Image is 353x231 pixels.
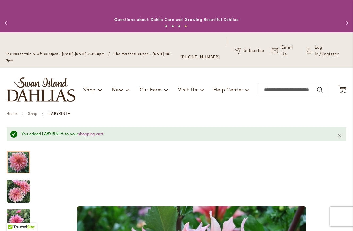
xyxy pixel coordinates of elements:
[165,25,167,27] button: 1 of 4
[112,86,123,93] span: New
[7,77,75,102] a: store logo
[178,25,180,27] button: 3 of 4
[307,44,347,57] a: Log In/Register
[83,86,96,93] span: Shop
[7,173,37,203] div: Labyrinth
[315,44,347,57] span: Log In/Register
[6,52,140,56] span: The Mercantile & Office Open - [DATE]-[DATE] 9-4:30pm / The Mercantile
[281,44,299,57] span: Email Us
[114,17,238,22] a: Questions about Dahlia Care and Growing Beautiful Dahlias
[7,179,30,203] img: Labyrinth
[341,89,344,93] span: 2
[235,47,264,54] a: Subscribe
[172,25,174,27] button: 2 of 4
[180,54,220,60] a: [PHONE_NUMBER]
[178,86,197,93] span: Visit Us
[21,131,327,137] div: You added LABYRINTH to your .
[7,111,17,116] a: Home
[272,44,299,57] a: Email Us
[213,86,243,93] span: Help Center
[185,25,187,27] button: 4 of 4
[244,47,264,54] span: Subscribe
[7,144,37,173] div: Labyrinth
[340,16,353,29] button: Next
[28,111,37,116] a: Shop
[49,111,70,116] strong: LABYRINTH
[338,85,346,94] button: 2
[78,131,103,137] a: shopping cart
[140,86,162,93] span: Our Farm
[5,208,23,226] iframe: Launch Accessibility Center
